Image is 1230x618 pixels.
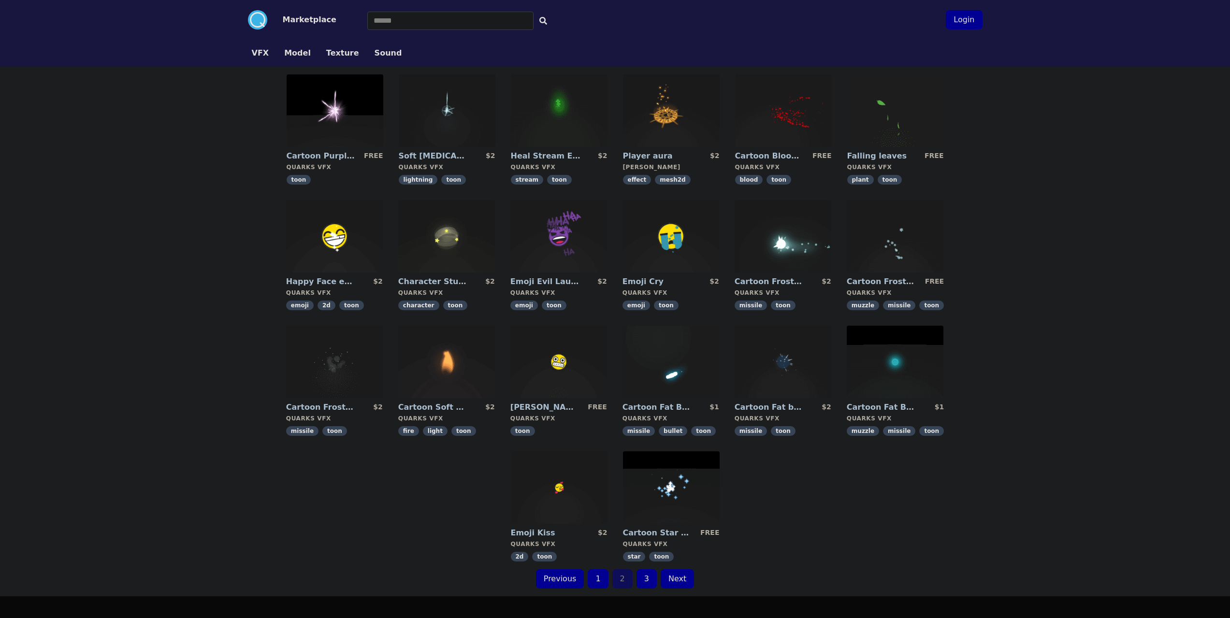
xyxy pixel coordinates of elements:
[622,301,650,310] span: emoji
[767,175,791,185] span: toon
[735,74,832,147] img: imgAlt
[511,528,580,538] a: Emoji Kiss
[443,301,468,310] span: toon
[659,426,687,436] span: bullet
[919,301,944,310] span: toon
[511,552,529,561] span: 2d
[735,163,832,171] div: Quarks VFX
[375,47,402,59] button: Sound
[286,200,383,273] img: imgAlt
[878,175,902,185] span: toon
[622,326,719,398] img: imgAlt
[847,151,917,161] a: Falling leaves
[588,569,608,589] a: 1
[847,163,944,171] div: Quarks VFX
[847,301,879,310] span: muzzle
[441,175,466,185] span: toon
[709,276,719,287] div: $2
[547,175,572,185] span: toon
[661,569,694,589] a: Next
[510,289,607,297] div: Quarks VFX
[287,74,383,147] img: imgAlt
[812,151,831,161] div: FREE
[623,175,651,185] span: effect
[946,6,982,33] a: Login
[398,402,468,413] a: Cartoon Soft CandleLight
[622,276,692,287] a: Emoji Cry
[322,426,347,436] span: toon
[847,415,944,422] div: Quarks VFX
[367,47,410,59] a: Sound
[532,552,557,561] span: toon
[691,426,716,436] span: toon
[286,326,383,398] img: imgAlt
[511,451,608,524] img: imgAlt
[399,151,468,161] a: Soft [MEDICAL_DATA]
[511,540,608,548] div: Quarks VFX
[919,426,944,436] span: toon
[598,528,607,538] div: $2
[286,402,356,413] a: Cartoon Frost Missile Explosion
[623,528,693,538] a: Cartoon Star field
[622,200,719,273] img: imgAlt
[398,200,495,273] img: imgAlt
[623,151,693,161] a: Player aura
[623,552,646,561] span: star
[287,151,356,161] a: Cartoon Purple [MEDICAL_DATA]
[623,74,720,147] img: imgAlt
[510,301,538,310] span: emoji
[735,301,767,310] span: missile
[373,276,382,287] div: $2
[318,47,367,59] a: Texture
[822,276,831,287] div: $2
[339,301,364,310] span: toon
[286,276,356,287] a: Happy Face emoji
[597,276,607,287] div: $2
[847,289,944,297] div: Quarks VFX
[510,326,607,398] img: imgAlt
[399,74,495,147] img: imgAlt
[710,151,719,161] div: $2
[735,289,831,297] div: Quarks VFX
[511,175,544,185] span: stream
[623,451,720,524] img: imgAlt
[847,175,874,185] span: plant
[510,276,580,287] a: Emoji Evil Laugh
[284,47,311,59] button: Model
[946,10,982,29] button: Login
[318,301,335,310] span: 2d
[847,402,916,413] a: Cartoon Fat Bullet Muzzle Flash
[598,151,607,161] div: $2
[510,415,607,422] div: Quarks VFX
[771,426,796,436] span: toon
[622,426,655,436] span: missile
[423,426,448,436] span: light
[276,47,318,59] a: Model
[451,426,476,436] span: toon
[771,301,796,310] span: toon
[622,289,719,297] div: Quarks VFX
[510,200,607,273] img: imgAlt
[735,402,804,413] a: Cartoon Fat bullet explosion
[847,326,943,398] img: imgAlt
[735,151,805,161] a: Cartoon Blood Splash
[244,47,277,59] a: VFX
[286,426,318,436] span: missile
[649,552,674,561] span: toon
[286,415,383,422] div: Quarks VFX
[286,301,314,310] span: emoji
[883,301,915,310] span: missile
[883,426,915,436] span: missile
[267,14,336,26] a: Marketplace
[398,276,468,287] a: Character Stun Effect
[847,276,916,287] a: Cartoon Frost Missile Muzzle Flash
[822,402,831,413] div: $2
[398,289,495,297] div: Quarks VFX
[485,276,494,287] div: $2
[510,402,580,413] a: [PERSON_NAME]
[511,74,608,147] img: imgAlt
[622,402,692,413] a: Cartoon Fat Bullet
[654,301,679,310] span: toon
[925,151,943,161] div: FREE
[542,301,566,310] span: toon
